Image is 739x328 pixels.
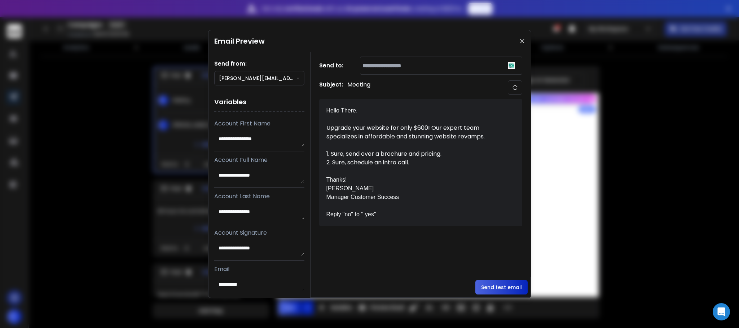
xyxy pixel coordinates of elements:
p: Account Signature [214,229,304,237]
h1: Send to: [319,61,348,70]
div: Thanks! [326,176,507,184]
div: 2. Sure, schedule an intro call. [326,158,507,167]
p: Meeting [347,80,370,95]
p: Email [214,265,304,274]
h1: Send from: [214,59,304,68]
div: Upgrade your website for only $600! Our expert team specializes in affordable and stunning websit... [326,124,507,141]
div: 1. Sure, send over a brochure and pricing. [326,150,507,158]
div: Reply "no" to '' yes'' [326,210,507,219]
h1: Variables [214,93,304,112]
div: Open Intercom Messenger [713,303,730,320]
span: Hello There, [326,107,358,114]
h1: Subject: [319,80,343,95]
p: Account Full Name [214,156,304,164]
p: Account Last Name [214,192,304,201]
div: [PERSON_NAME] [326,184,507,193]
h1: Email Preview [214,36,265,46]
div: Manager Customer Success [326,193,507,201]
button: Send test email [475,280,528,294]
p: [PERSON_NAME][EMAIL_ADDRESS][PERSON_NAME][DOMAIN_NAME] [219,75,297,82]
p: Account First Name [214,119,304,128]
